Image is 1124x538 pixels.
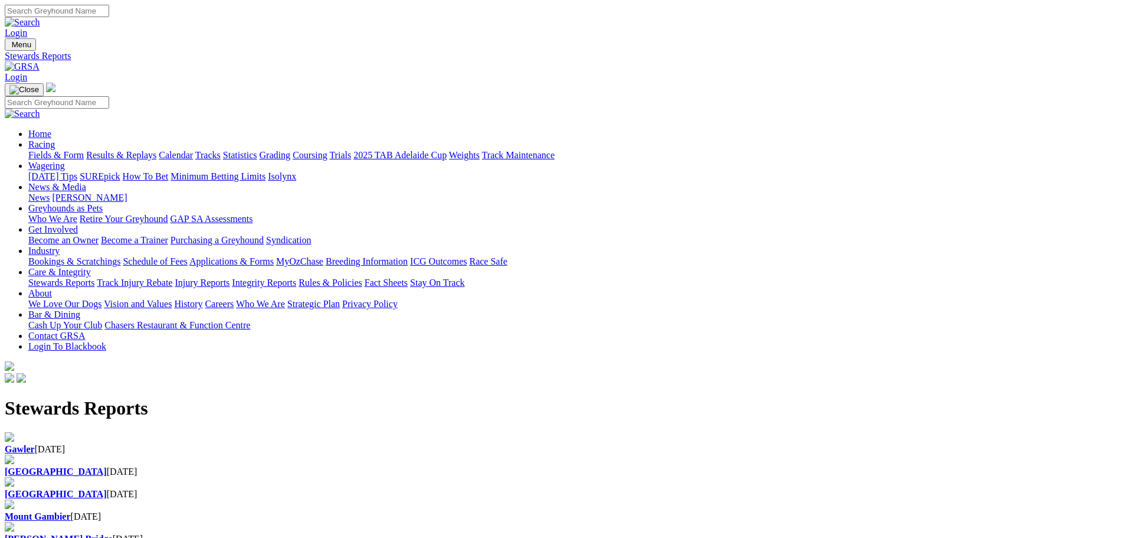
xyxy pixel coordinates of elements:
[326,256,408,266] a: Breeding Information
[5,467,1119,477] div: [DATE]
[342,299,398,309] a: Privacy Policy
[171,235,264,245] a: Purchasing a Greyhound
[410,256,467,266] a: ICG Outcomes
[5,17,40,28] img: Search
[5,489,1119,500] div: [DATE]
[28,193,1119,203] div: News & Media
[266,235,311,245] a: Syndication
[28,235,1119,246] div: Get Involved
[12,40,31,49] span: Menu
[28,171,77,181] a: [DATE] Tips
[5,511,71,521] a: Mount Gambier
[9,85,39,94] img: Close
[5,444,35,454] a: Gawler
[28,320,102,330] a: Cash Up Your Club
[80,171,120,181] a: SUREpick
[5,489,107,499] a: [GEOGRAPHIC_DATA]
[104,320,250,330] a: Chasers Restaurant & Function Centre
[28,246,60,256] a: Industry
[28,320,1119,331] div: Bar & Dining
[5,373,14,383] img: facebook.svg
[104,299,172,309] a: Vision and Values
[5,444,1119,455] div: [DATE]
[5,28,27,38] a: Login
[28,150,1119,161] div: Racing
[260,150,290,160] a: Grading
[268,171,296,181] a: Isolynx
[287,299,340,309] a: Strategic Plan
[353,150,447,160] a: 2025 TAB Adelaide Cup
[28,299,1119,309] div: About
[223,150,257,160] a: Statistics
[5,361,14,371] img: logo-grsa-white.png
[28,235,99,245] a: Become an Owner
[410,278,464,288] a: Stay On Track
[28,150,84,160] a: Fields & Form
[159,150,193,160] a: Calendar
[28,267,91,277] a: Care & Integrity
[276,256,323,266] a: MyOzChase
[52,193,127,203] a: [PERSON_NAME]
[80,214,168,224] a: Retire Your Greyhound
[482,150,555,160] a: Track Maintenance
[5,51,1119,61] a: Stewards Reports
[5,397,1119,419] h1: Stewards Reports
[5,83,44,96] button: Toggle navigation
[28,203,103,213] a: Greyhounds as Pets
[28,224,78,234] a: Get Involved
[5,96,109,109] input: Search
[175,278,230,288] a: Injury Reports
[5,467,107,477] a: [GEOGRAPHIC_DATA]
[28,278,1119,288] div: Care & Integrity
[174,299,202,309] a: History
[171,214,253,224] a: GAP SA Assessments
[86,150,156,160] a: Results & Replays
[28,309,80,319] a: Bar & Dining
[28,129,51,139] a: Home
[123,256,187,266] a: Schedule of Fees
[5,455,14,464] img: file-red.svg
[5,511,1119,522] div: [DATE]
[28,214,77,224] a: Who We Are
[299,278,362,288] a: Rules & Policies
[171,171,266,181] a: Minimum Betting Limits
[365,278,408,288] a: Fact Sheets
[46,83,55,92] img: logo-grsa-white.png
[5,38,36,51] button: Toggle navigation
[189,256,274,266] a: Applications & Forms
[28,161,65,171] a: Wagering
[28,193,50,203] a: News
[123,171,169,181] a: How To Bet
[5,109,40,119] img: Search
[101,235,168,245] a: Become a Trainer
[17,373,26,383] img: twitter.svg
[28,256,1119,267] div: Industry
[5,522,14,532] img: file-red.svg
[329,150,351,160] a: Trials
[232,278,296,288] a: Integrity Reports
[195,150,221,160] a: Tracks
[5,432,14,442] img: file-red.svg
[28,278,94,288] a: Stewards Reports
[28,139,55,149] a: Racing
[5,477,14,487] img: file-red.svg
[449,150,480,160] a: Weights
[293,150,327,160] a: Coursing
[5,61,40,72] img: GRSA
[28,331,85,341] a: Contact GRSA
[28,299,101,309] a: We Love Our Dogs
[236,299,285,309] a: Who We Are
[5,72,27,82] a: Login
[97,278,172,288] a: Track Injury Rebate
[469,256,507,266] a: Race Safe
[28,214,1119,224] div: Greyhounds as Pets
[5,500,14,509] img: file-red.svg
[5,5,109,17] input: Search
[205,299,234,309] a: Careers
[28,256,120,266] a: Bookings & Scratchings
